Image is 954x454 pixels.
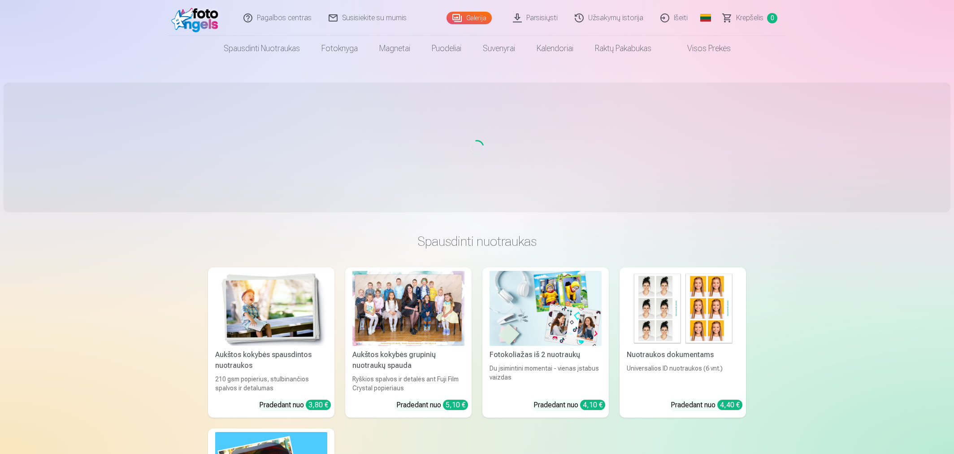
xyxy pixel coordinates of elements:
[421,36,472,61] a: Puodeliai
[627,271,739,346] img: Nuotraukos dokumentams
[767,13,777,23] span: 0
[306,400,331,410] div: 3,80 €
[526,36,584,61] a: Kalendoriai
[259,400,331,410] div: Pradedant nuo
[171,4,223,32] img: /fa2
[369,36,421,61] a: Magnetai
[345,267,472,418] a: Aukštos kokybės grupinių nuotraukų spaudaRyškios spalvos ir detalės ant Fuji Film Crystal popieri...
[584,36,662,61] a: Raktų pakabukas
[396,400,468,410] div: Pradedant nuo
[215,233,739,249] h3: Spausdinti nuotraukas
[443,400,468,410] div: 5,10 €
[623,349,742,360] div: Nuotraukos dokumentams
[486,364,605,393] div: Du įsimintini momentai - vienas įstabus vaizdas
[490,271,602,346] img: Fotokoliažas iš 2 nuotraukų
[349,349,468,371] div: Aukštos kokybės grupinių nuotraukų spauda
[212,349,331,371] div: Aukštos kokybės spausdintos nuotraukos
[212,375,331,393] div: 210 gsm popierius, stulbinančios spalvos ir detalumas
[717,400,742,410] div: 4,40 €
[349,375,468,393] div: Ryškios spalvos ir detalės ant Fuji Film Crystal popieriaus
[623,364,742,393] div: Universalios ID nuotraukos (6 vnt.)
[662,36,742,61] a: Visos prekės
[533,400,605,410] div: Pradedant nuo
[671,400,742,410] div: Pradedant nuo
[580,400,605,410] div: 4,10 €
[472,36,526,61] a: Suvenyrai
[736,13,763,23] span: Krepšelis
[447,12,492,24] a: Galerija
[213,36,311,61] a: Spausdinti nuotraukas
[215,271,327,346] img: Aukštos kokybės spausdintos nuotraukos
[620,267,746,418] a: Nuotraukos dokumentamsNuotraukos dokumentamsUniversalios ID nuotraukos (6 vnt.)Pradedant nuo 4,40 €
[208,267,334,418] a: Aukštos kokybės spausdintos nuotraukos Aukštos kokybės spausdintos nuotraukos210 gsm popierius, s...
[486,349,605,360] div: Fotokoliažas iš 2 nuotraukų
[482,267,609,418] a: Fotokoliažas iš 2 nuotraukųFotokoliažas iš 2 nuotraukųDu įsimintini momentai - vienas įstabus vai...
[311,36,369,61] a: Fotoknyga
